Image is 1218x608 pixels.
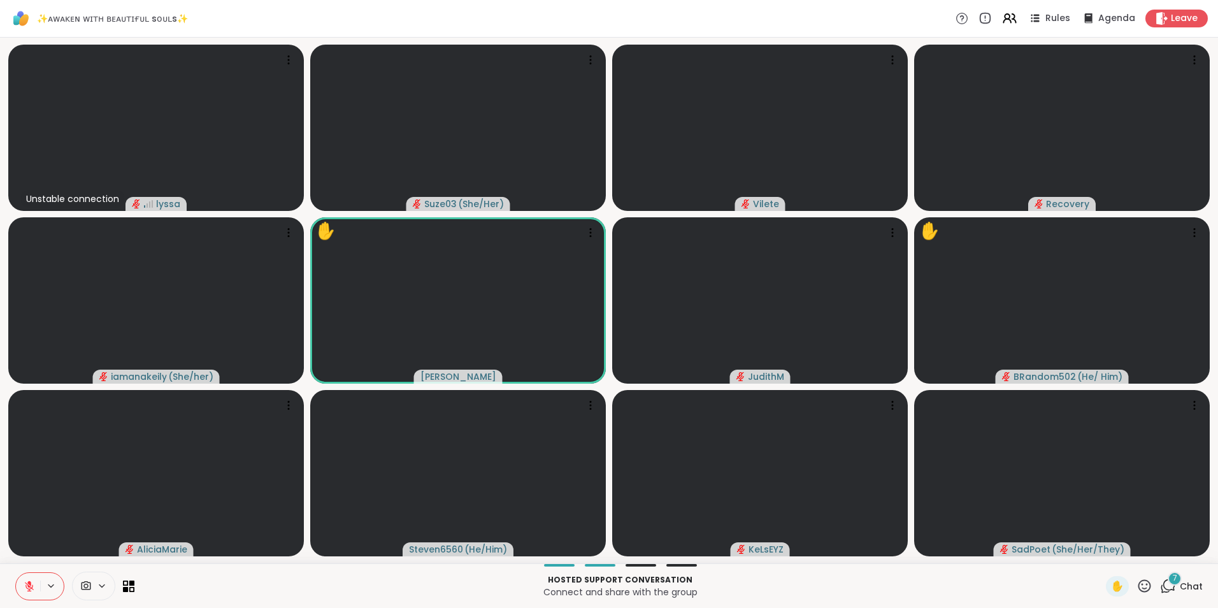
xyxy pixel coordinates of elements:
[1111,579,1124,594] span: ✋
[21,190,124,208] div: Unstable connection
[1180,580,1203,593] span: Chat
[458,198,504,210] span: ( She/Her )
[424,198,457,210] span: Suze03
[748,370,784,383] span: JudithM
[168,370,213,383] span: ( She/her )
[1012,543,1050,556] span: SadPoet
[37,12,188,25] span: ✨ᴀᴡᴀᴋᴇɴ ᴡɪᴛʜ ʙᴇᴀᴜᴛɪғᴜʟ sᴏᴜʟs✨
[1046,198,1089,210] span: Recovery
[111,370,167,383] span: iamanakeily
[142,586,1098,598] p: Connect and share with the group
[315,219,336,243] div: ✋
[132,199,141,208] span: audio-muted
[736,372,745,381] span: audio-muted
[125,545,134,554] span: audio-muted
[737,545,746,554] span: audio-muted
[156,198,180,210] span: lyssa
[1035,199,1043,208] span: audio-muted
[464,543,507,556] span: ( He/Him )
[409,543,463,556] span: Steven6560
[10,8,32,29] img: ShareWell Logomark
[1173,573,1177,584] span: 7
[1045,12,1070,25] span: Rules
[413,199,422,208] span: audio-muted
[1000,545,1009,554] span: audio-muted
[1002,372,1011,381] span: audio-muted
[137,543,187,556] span: AliciaMarie
[742,199,750,208] span: audio-muted
[142,574,1098,586] p: Hosted support conversation
[1052,543,1124,556] span: ( She/Her/They )
[919,219,940,243] div: ✋
[1171,12,1198,25] span: Leave
[420,370,496,383] span: [PERSON_NAME]
[1014,370,1076,383] span: BRandom502
[749,543,784,556] span: KeLsEYZ
[753,198,779,210] span: Vilete
[1098,12,1135,25] span: Agenda
[1077,370,1122,383] span: ( He/ Him )
[99,372,108,381] span: audio-muted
